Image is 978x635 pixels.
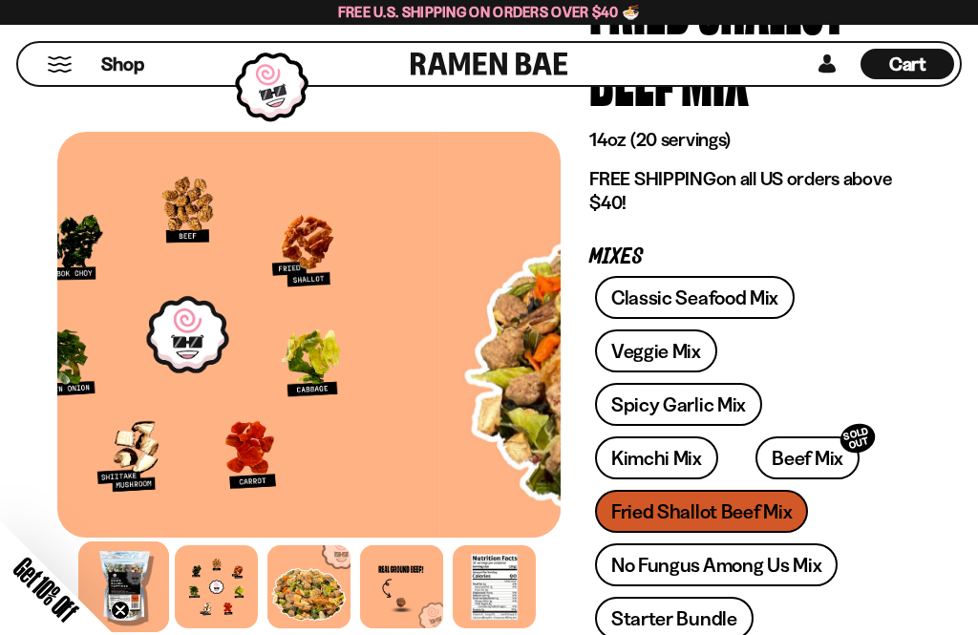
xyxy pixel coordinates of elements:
[589,248,892,266] p: Mixes
[861,43,954,85] a: Cart
[595,543,838,586] a: No Fungus Among Us Mix
[589,128,892,152] p: 14oz (20 servings)
[755,436,860,479] a: Beef MixSOLD OUT
[595,276,795,319] a: Classic Seafood Mix
[47,56,73,73] button: Mobile Menu Trigger
[338,3,641,21] span: Free U.S. Shipping on Orders over $40 🍜
[595,436,718,479] a: Kimchi Mix
[111,601,130,620] button: Close teaser
[589,167,892,215] p: on all US orders above $40!
[889,53,926,75] span: Cart
[681,40,749,112] div: Mix
[589,40,673,112] div: Beef
[837,420,879,457] div: SOLD OUT
[101,52,144,77] span: Shop
[595,329,717,372] a: Veggie Mix
[589,167,715,190] strong: FREE SHIPPING
[9,552,83,626] span: Get 10% Off
[595,383,762,426] a: Spicy Garlic Mix
[101,49,144,79] a: Shop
